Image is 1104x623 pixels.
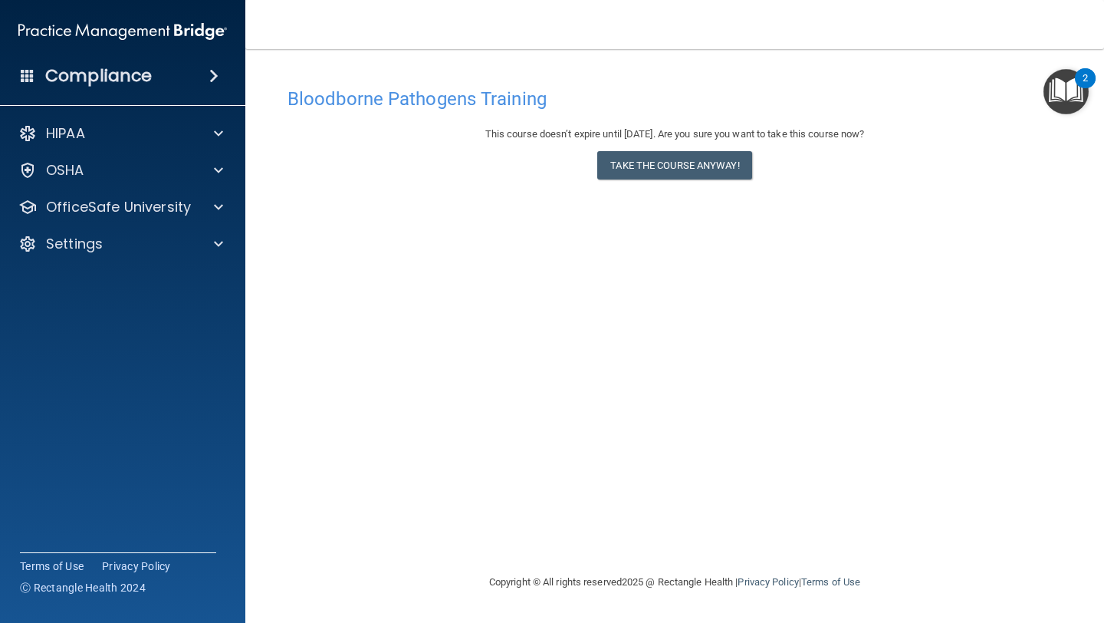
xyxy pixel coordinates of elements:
p: Settings [46,235,103,253]
p: OfficeSafe University [46,198,191,216]
div: This course doesn’t expire until [DATE]. Are you sure you want to take this course now? [287,125,1062,143]
div: Copyright © All rights reserved 2025 @ Rectangle Health | | [395,558,955,607]
a: OSHA [18,161,223,180]
h4: Compliance [45,65,152,87]
span: Ⓒ Rectangle Health 2024 [20,580,146,595]
p: HIPAA [46,124,85,143]
a: Privacy Policy [738,576,798,588]
div: 2 [1083,78,1088,98]
a: OfficeSafe University [18,198,223,216]
a: HIPAA [18,124,223,143]
a: Terms of Use [20,559,84,574]
a: Privacy Policy [102,559,171,574]
button: Open Resource Center, 2 new notifications [1043,69,1089,114]
p: OSHA [46,161,84,180]
h4: Bloodborne Pathogens Training [287,89,1062,109]
a: Settings [18,235,223,253]
img: PMB logo [18,16,227,47]
a: Terms of Use [801,576,860,588]
button: Take the course anyway! [597,151,751,180]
